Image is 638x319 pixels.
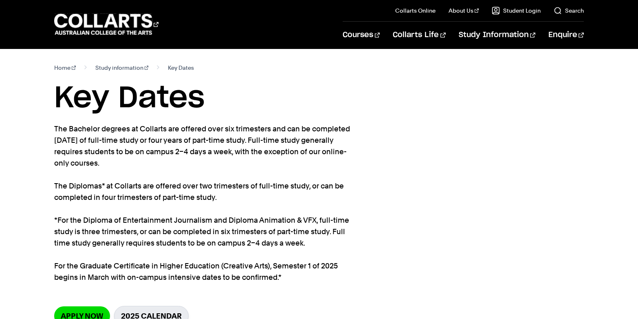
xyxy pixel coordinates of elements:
[492,7,541,15] a: Student Login
[393,22,445,49] a: Collarts Life
[54,62,76,73] a: Home
[554,7,584,15] a: Search
[343,22,380,49] a: Courses
[548,22,584,49] a: Enquire
[54,123,352,283] p: The Bachelor degrees at Collarts are offered over six trimesters and can be completed [DATE] of f...
[395,7,436,15] a: Collarts Online
[54,13,158,36] div: Go to homepage
[54,80,584,117] h1: Key Dates
[449,7,479,15] a: About Us
[95,62,149,73] a: Study information
[459,22,535,49] a: Study Information
[168,62,194,73] span: Key Dates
